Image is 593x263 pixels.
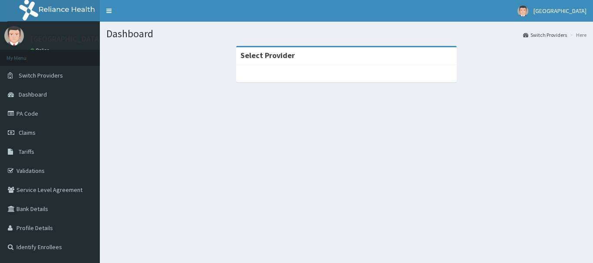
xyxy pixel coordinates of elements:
h1: Dashboard [106,28,586,39]
img: User Image [4,26,24,45]
li: Here [568,31,586,39]
span: Claims [19,129,36,136]
span: [GEOGRAPHIC_DATA] [534,7,586,15]
strong: Select Provider [240,50,295,60]
a: Switch Providers [523,31,567,39]
a: Online [30,47,51,53]
img: User Image [517,6,528,16]
span: Tariffs [19,148,34,156]
span: Switch Providers [19,71,63,79]
span: Dashboard [19,91,47,98]
p: [GEOGRAPHIC_DATA] [30,35,102,43]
